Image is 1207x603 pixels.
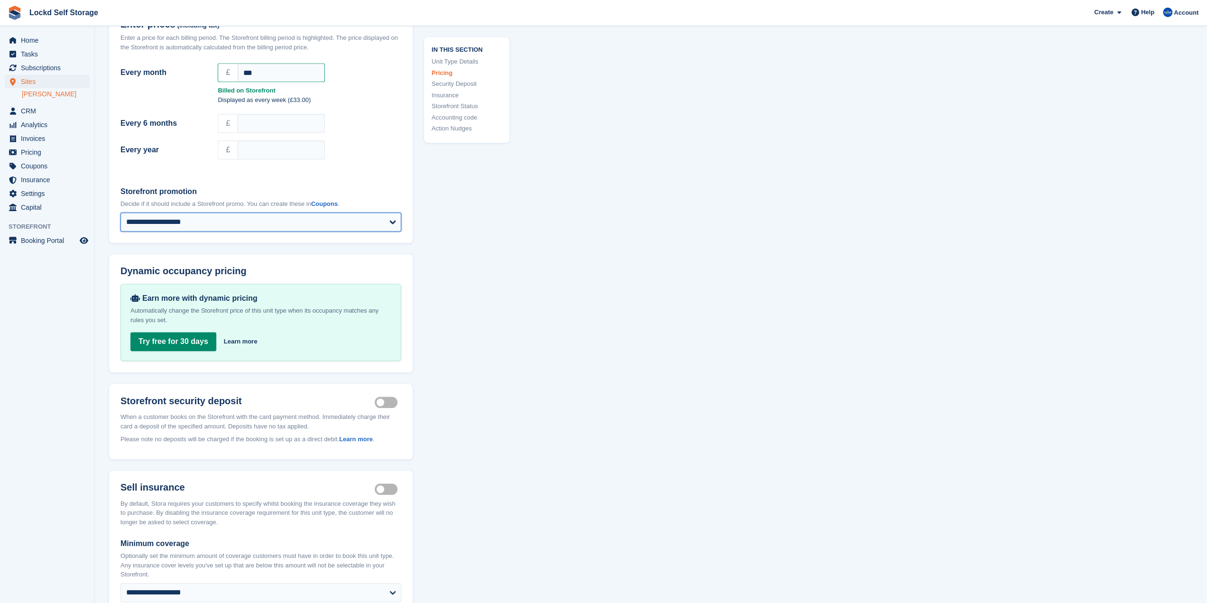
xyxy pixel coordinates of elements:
[5,201,90,214] a: menu
[120,33,401,52] div: Enter a price for each billing period. The Storefront billing period is highlighted. The price di...
[311,200,338,207] a: Coupons
[120,144,206,156] label: Every year
[78,235,90,246] a: Preview store
[432,113,502,122] a: Accounting code
[9,222,94,232] span: Storefront
[1174,8,1198,18] span: Account
[21,159,78,173] span: Coupons
[21,132,78,145] span: Invoices
[8,6,22,20] img: stora-icon-8386f47178a22dfd0bd8f6a31ec36ba5ce8667c1dd55bd0f319d3a0aa187defe.svg
[120,412,401,431] p: When a customer books on the Storefront with the card payment method. Immediately charge their ca...
[5,34,90,47] a: menu
[432,68,502,78] a: Pricing
[21,47,78,61] span: Tasks
[5,187,90,200] a: menu
[120,67,206,78] label: Every month
[5,234,90,247] a: menu
[120,266,247,277] span: Dynamic occupancy pricing
[120,499,401,527] div: By default, Stora requires your customers to specify whilst booking the insurance coverage they w...
[21,34,78,47] span: Home
[5,146,90,159] a: menu
[130,332,216,351] a: Try free for 30 days
[1094,8,1113,17] span: Create
[120,186,401,197] label: Storefront promotion
[432,45,502,54] span: In this section
[432,102,502,111] a: Storefront Status
[21,234,78,247] span: Booking Portal
[26,5,102,20] a: Lockd Self Storage
[22,90,90,99] a: [PERSON_NAME]
[120,482,375,493] h2: Sell insurance
[375,402,401,403] label: Security deposit on
[432,57,502,67] a: Unit Type Details
[5,173,90,186] a: menu
[130,294,391,303] div: Earn more with dynamic pricing
[432,124,502,134] a: Action Nudges
[432,80,502,89] a: Security Deposit
[1141,8,1154,17] span: Help
[5,75,90,88] a: menu
[5,104,90,118] a: menu
[1163,8,1172,17] img: Jonny Bleach
[21,187,78,200] span: Settings
[120,199,401,209] p: Decide if it should include a Storefront promo. You can create these in .
[21,146,78,159] span: Pricing
[375,488,401,490] label: Insurance coverage required
[120,118,206,129] label: Every 6 months
[130,306,391,325] p: Automatically change the Storefront price of this unit type when its occupancy matches any rules ...
[21,61,78,74] span: Subscriptions
[5,61,90,74] a: menu
[120,551,401,579] p: Optionally set the minimum amount of coverage customers must have in order to book this unit type...
[218,95,401,105] p: Displayed as every week (£33.00)
[218,86,401,95] strong: Billed on Storefront
[5,47,90,61] a: menu
[224,337,258,346] a: Learn more
[120,435,401,444] p: Please note no deposits will be charged if the booking is set up as a direct debit. .
[5,118,90,131] a: menu
[120,395,375,407] h2: Storefront security deposit
[432,91,502,100] a: Insurance
[21,75,78,88] span: Sites
[21,104,78,118] span: CRM
[21,118,78,131] span: Analytics
[21,201,78,214] span: Capital
[5,159,90,173] a: menu
[120,538,401,549] label: Minimum coverage
[21,173,78,186] span: Insurance
[5,132,90,145] a: menu
[339,436,373,443] a: Learn more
